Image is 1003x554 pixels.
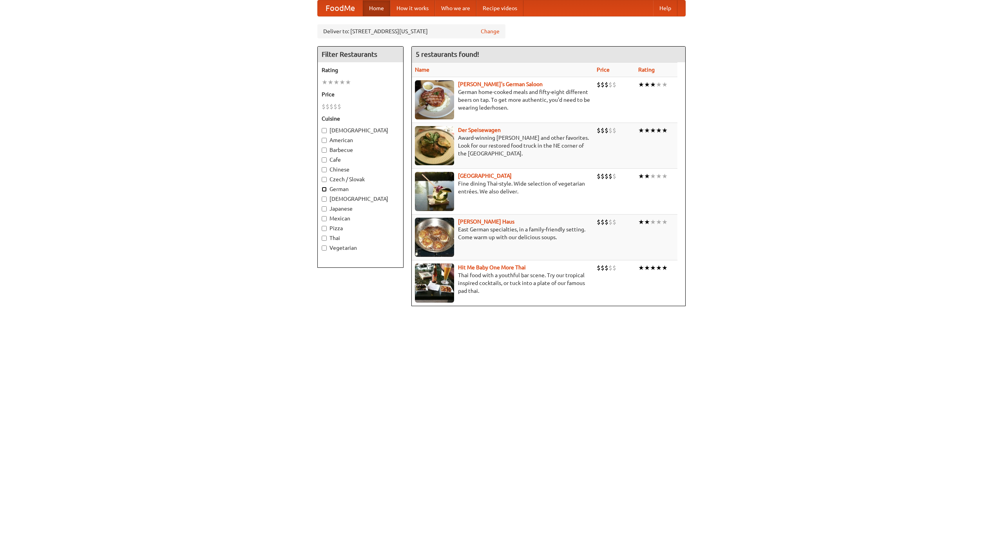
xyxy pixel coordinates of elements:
label: [DEMOGRAPHIC_DATA] [322,126,399,134]
li: $ [605,126,608,135]
li: ★ [345,78,351,87]
li: $ [612,218,616,226]
a: Help [653,0,677,16]
li: $ [322,102,326,111]
li: ★ [328,78,333,87]
p: Award-winning [PERSON_NAME] and other favorites. Look for our restored food truck in the NE corne... [415,134,590,157]
li: $ [608,126,612,135]
p: German home-cooked meals and fifty-eight different beers on tap. To get more authentic, you'd nee... [415,88,590,112]
b: [GEOGRAPHIC_DATA] [458,173,512,179]
li: ★ [644,172,650,180]
li: ★ [650,80,656,89]
li: ★ [662,126,668,135]
li: ★ [644,218,650,226]
label: [DEMOGRAPHIC_DATA] [322,195,399,203]
li: ★ [638,126,644,135]
input: Pizza [322,226,327,231]
input: Mexican [322,216,327,221]
li: $ [597,218,601,226]
img: babythai.jpg [415,263,454,303]
label: Cafe [322,156,399,164]
a: [PERSON_NAME] Haus [458,218,514,225]
li: $ [601,80,605,89]
input: German [322,187,327,192]
li: ★ [656,218,662,226]
li: $ [601,126,605,135]
a: [PERSON_NAME]'s German Saloon [458,81,543,87]
li: ★ [656,263,662,272]
ng-pluralize: 5 restaurants found! [416,51,479,58]
label: Japanese [322,205,399,213]
li: $ [597,263,601,272]
img: esthers.jpg [415,80,454,119]
label: Pizza [322,224,399,232]
input: Cafe [322,157,327,162]
li: $ [608,172,612,180]
li: ★ [650,218,656,226]
li: ★ [322,78,328,87]
a: Change [481,27,500,35]
label: German [322,185,399,193]
img: satay.jpg [415,172,454,211]
li: ★ [333,78,339,87]
li: ★ [644,263,650,272]
li: ★ [638,218,644,226]
li: $ [605,218,608,226]
li: $ [597,172,601,180]
li: $ [608,263,612,272]
li: ★ [662,263,668,272]
li: $ [330,102,333,111]
li: ★ [339,78,345,87]
input: American [322,138,327,143]
li: $ [601,263,605,272]
input: Barbecue [322,148,327,153]
a: Recipe videos [476,0,523,16]
li: $ [597,80,601,89]
li: ★ [662,218,668,226]
li: $ [612,80,616,89]
b: Der Speisewagen [458,127,501,133]
a: Hit Me Baby One More Thai [458,264,526,271]
h5: Cuisine [322,115,399,123]
h5: Rating [322,66,399,74]
a: Home [363,0,390,16]
a: FoodMe [318,0,363,16]
input: Vegetarian [322,245,327,251]
label: American [322,136,399,144]
img: speisewagen.jpg [415,126,454,165]
p: East German specialties, in a family-friendly setting. Come warm up with our delicious soups. [415,226,590,241]
input: Thai [322,236,327,241]
li: ★ [644,126,650,135]
li: ★ [656,126,662,135]
a: How it works [390,0,435,16]
input: [DEMOGRAPHIC_DATA] [322,128,327,133]
li: $ [608,80,612,89]
label: Chinese [322,166,399,173]
h5: Price [322,90,399,98]
label: Barbecue [322,146,399,154]
input: Chinese [322,167,327,172]
div: Deliver to: [STREET_ADDRESS][US_STATE] [317,24,505,38]
li: $ [597,126,601,135]
li: ★ [650,263,656,272]
li: ★ [638,80,644,89]
input: Japanese [322,206,327,211]
a: Price [597,67,610,73]
li: $ [612,172,616,180]
a: Rating [638,67,655,73]
li: $ [605,80,608,89]
li: ★ [650,126,656,135]
li: $ [612,126,616,135]
li: ★ [656,172,662,180]
img: kohlhaus.jpg [415,218,454,257]
a: Name [415,67,429,73]
li: $ [608,218,612,226]
li: ★ [662,80,668,89]
li: ★ [644,80,650,89]
label: Czech / Slovak [322,175,399,183]
li: ★ [656,80,662,89]
li: $ [333,102,337,111]
li: $ [601,172,605,180]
